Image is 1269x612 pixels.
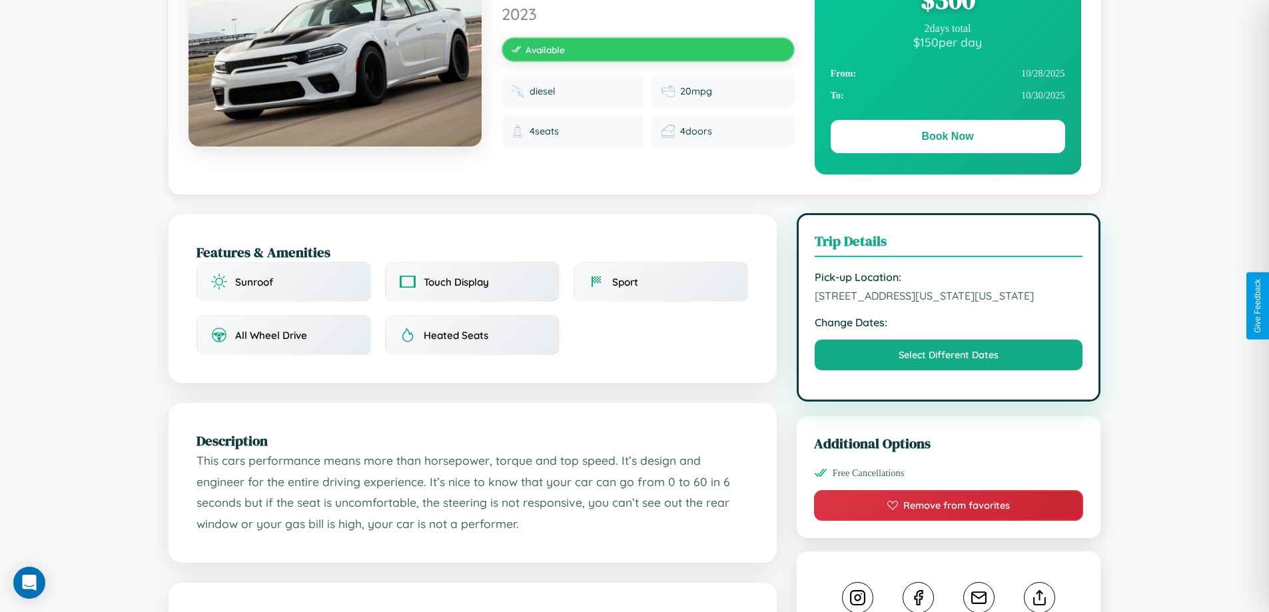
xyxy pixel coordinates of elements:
strong: To: [831,90,844,101]
span: 2023 [502,4,795,24]
span: All Wheel Drive [235,329,307,342]
span: [STREET_ADDRESS][US_STATE][US_STATE] [815,289,1083,302]
button: Select Different Dates [815,340,1083,370]
button: Remove from favorites [814,490,1084,521]
span: Available [526,44,565,55]
img: Doors [661,125,675,138]
div: Give Feedback [1253,279,1262,333]
div: Open Intercom Messenger [13,567,45,599]
span: Touch Display [424,276,489,288]
span: Sunroof [235,276,273,288]
strong: Pick-up Location: [815,270,1083,284]
span: Heated Seats [424,329,488,342]
button: Book Now [831,120,1065,153]
img: Fuel type [511,85,524,98]
h3: Trip Details [815,231,1083,257]
h2: Description [197,431,749,450]
span: 4 doors [680,125,712,137]
span: 4 seats [530,125,559,137]
div: $ 150 per day [831,35,1065,49]
p: This cars performance means more than horsepower, torque and top speed. It’s design and engineer ... [197,450,749,535]
h3: Additional Options [814,434,1084,453]
div: 2 days total [831,23,1065,35]
img: Seats [511,125,524,138]
strong: Change Dates: [815,316,1083,329]
div: 10 / 28 / 2025 [831,63,1065,85]
strong: From: [831,68,857,79]
span: diesel [530,85,556,97]
h2: Features & Amenities [197,242,749,262]
span: Sport [612,276,638,288]
span: Free Cancellations [833,467,905,479]
img: Fuel efficiency [661,85,675,98]
span: 20 mpg [680,85,712,97]
div: 10 / 30 / 2025 [831,85,1065,107]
